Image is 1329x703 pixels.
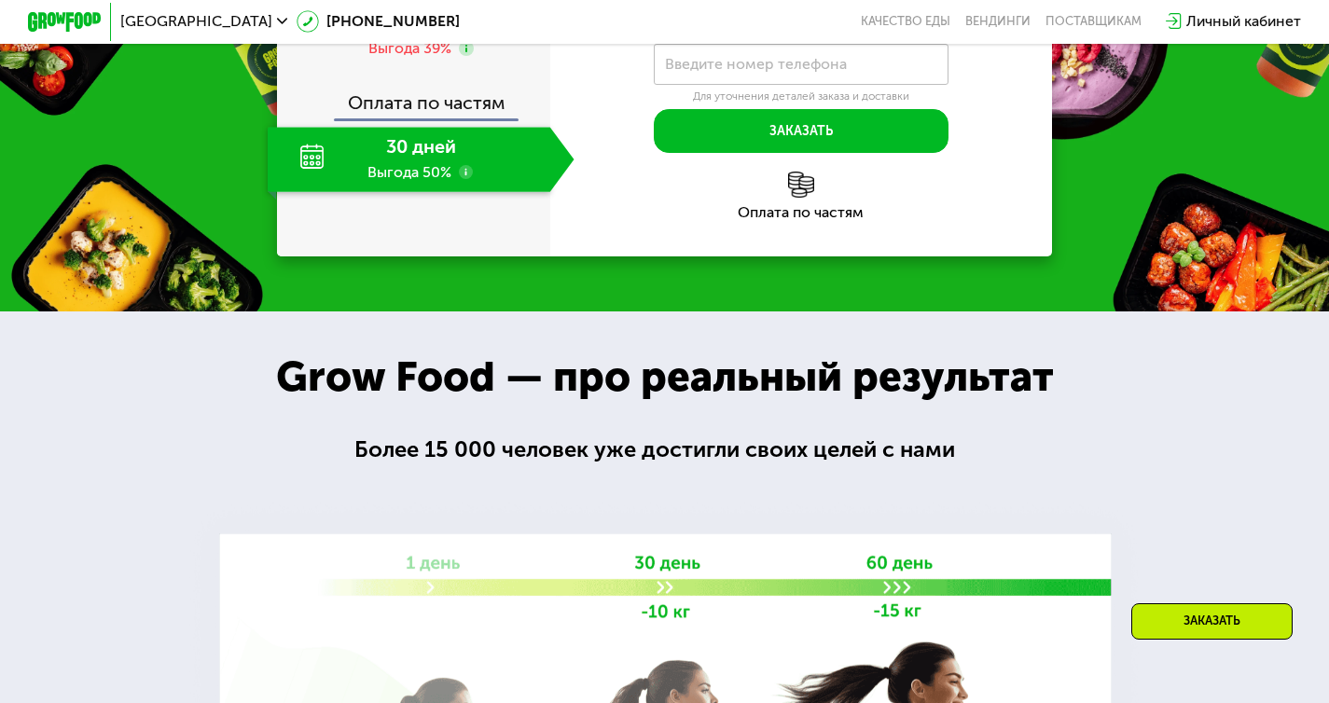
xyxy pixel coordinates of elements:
div: Более 15 000 человек уже достигли своих целей с нами [354,433,975,467]
div: Для уточнения деталей заказа и доставки [654,90,949,103]
label: Введите номер телефона [665,60,847,70]
a: Качество еды [861,14,950,29]
button: Заказать [654,109,949,154]
img: l6xcnZfty9opOoJh.png [788,172,814,198]
a: Вендинги [965,14,1031,29]
div: Оплата по частям [279,76,550,118]
span: [GEOGRAPHIC_DATA] [120,14,272,29]
div: Grow Food — про реальный результат [246,346,1084,409]
div: Личный кабинет [1186,10,1301,33]
div: поставщикам [1045,14,1142,29]
div: Оплата по частям [550,205,1052,220]
div: Заказать [1131,603,1293,640]
div: Выгода 39% [368,38,451,59]
a: [PHONE_NUMBER] [297,10,460,33]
